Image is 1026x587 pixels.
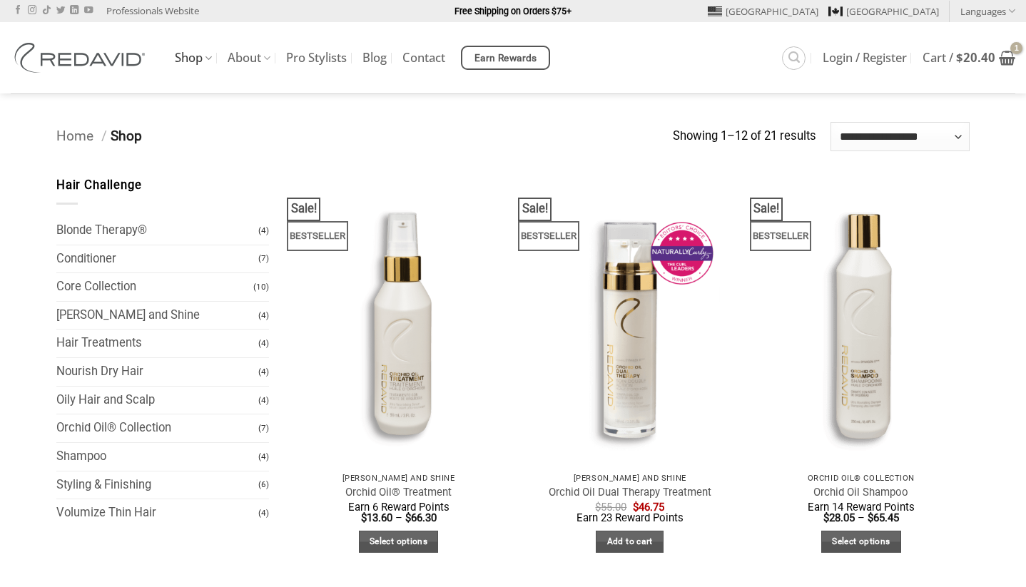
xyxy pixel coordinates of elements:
a: Home [56,128,93,144]
a: Follow on TikTok [42,6,51,16]
a: Login / Register [823,45,907,71]
a: Select options for “Orchid Oil® Treatment” [359,531,439,553]
span: (4) [258,331,269,356]
bdi: 55.00 [595,501,626,514]
a: Earn Rewards [461,46,550,70]
span: – [858,511,865,524]
img: REDAVID Orchid Oil Dual Therapy ~ Award Winning Curl Care [521,176,738,466]
span: $ [595,501,601,514]
img: REDAVID Orchid Oil Shampoo [753,176,970,466]
span: (7) [258,246,269,271]
a: Orchid Oil Dual Therapy Treatment [549,486,711,499]
a: Pro Stylists [286,45,347,71]
a: Follow on Twitter [56,6,65,16]
p: Orchid Oil® Collection [760,474,963,483]
a: Select options for “Orchid Oil Shampoo” [821,531,901,553]
a: Conditioner [56,245,258,273]
a: Follow on Facebook [14,6,22,16]
a: Styling & Finishing [56,471,258,499]
span: (4) [258,501,269,526]
p: [PERSON_NAME] and Shine [528,474,731,483]
bdi: 46.75 [633,501,664,514]
bdi: 66.30 [405,511,437,524]
select: Shop order [831,122,970,150]
a: View cart [923,42,1015,73]
a: Volumize Thin Hair [56,499,258,527]
a: Search [782,46,806,70]
a: Contact [402,45,445,71]
a: Blog [362,45,387,71]
a: Core Collection [56,273,253,301]
span: (4) [258,218,269,243]
bdi: 28.05 [823,511,855,524]
a: Orchid Oil® Treatment [345,486,452,499]
span: Login / Register [823,52,907,63]
bdi: 13.60 [361,511,392,524]
span: $ [405,511,411,524]
a: Shop [175,44,212,72]
span: (4) [258,444,269,469]
span: $ [633,501,639,514]
span: (7) [258,416,269,441]
a: [PERSON_NAME] and Shine [56,302,258,330]
strong: Free Shipping on Orders $75+ [454,6,572,16]
a: Add to cart: “Orchid Oil Dual Therapy Treatment” [596,531,664,553]
span: $ [868,511,873,524]
span: (4) [258,388,269,413]
a: Orchid Oil® Collection [56,414,258,442]
span: Earn 23 Reward Points [577,511,684,524]
a: Oily Hair and Scalp [56,387,258,414]
bdi: 65.45 [868,511,899,524]
span: (10) [253,275,269,300]
span: – [395,511,402,524]
p: Showing 1–12 of 21 results [673,127,816,146]
bdi: 20.40 [956,49,995,66]
span: / [101,128,107,144]
img: REDAVID Orchid Oil Treatment 90ml [290,176,507,466]
a: Orchid Oil Shampoo [813,486,908,499]
span: Earn 14 Reward Points [808,501,915,514]
span: $ [823,511,829,524]
span: $ [361,511,367,524]
a: [GEOGRAPHIC_DATA] [828,1,939,22]
a: About [228,44,270,72]
img: REDAVID Salon Products | United States [11,43,153,73]
a: [GEOGRAPHIC_DATA] [708,1,818,22]
span: $ [956,49,963,66]
span: Earn 6 Reward Points [348,501,449,514]
p: [PERSON_NAME] and Shine [297,474,500,483]
span: (4) [258,359,269,384]
span: (6) [258,472,269,497]
a: Follow on Instagram [28,6,36,16]
a: Blonde Therapy® [56,217,258,245]
a: Hair Treatments [56,330,258,357]
a: Languages [960,1,1015,21]
span: Earn Rewards [474,51,537,66]
a: Shampoo [56,443,258,471]
a: Follow on YouTube [84,6,93,16]
a: Follow on LinkedIn [70,6,78,16]
span: Hair Challenge [56,178,142,192]
nav: Breadcrumb [56,126,673,148]
a: Nourish Dry Hair [56,358,258,386]
span: (4) [258,303,269,328]
span: Cart / [923,52,995,63]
